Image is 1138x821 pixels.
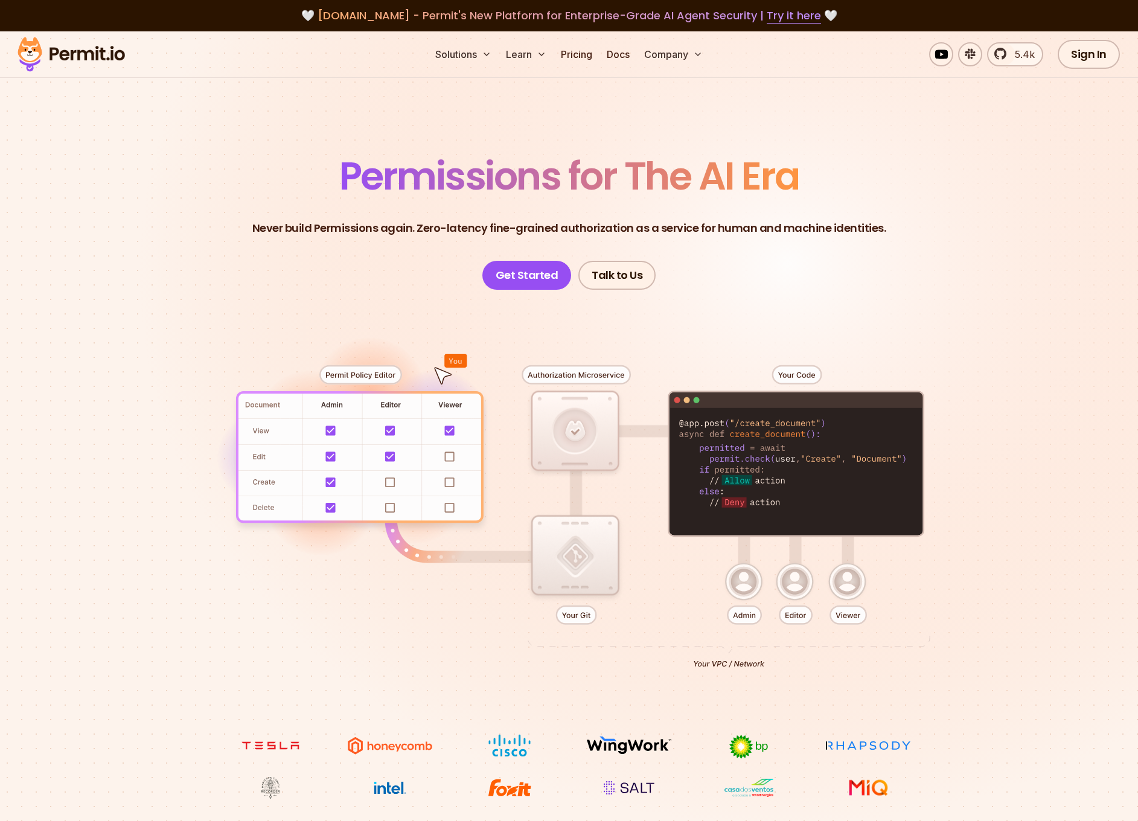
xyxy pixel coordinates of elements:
img: tesla [225,734,316,757]
img: Rhapsody Health [823,734,913,757]
img: Cisco [464,734,555,757]
span: 5.4k [1008,47,1035,62]
button: Company [639,42,708,66]
img: salt [584,776,674,799]
a: Try it here [767,8,821,24]
img: Wingwork [584,734,674,757]
img: Maricopa County Recorder\'s Office [225,776,316,799]
img: Casa dos Ventos [703,776,794,799]
span: Permissions for The AI Era [339,149,799,203]
button: Learn [501,42,551,66]
a: Docs [602,42,635,66]
a: Sign In [1058,40,1120,69]
img: Honeycomb [345,734,435,757]
img: MIQ [827,778,909,798]
a: Talk to Us [578,261,656,290]
a: Get Started [482,261,572,290]
div: 🤍 🤍 [29,7,1109,24]
img: bp [703,734,794,759]
img: Permit logo [12,34,130,75]
button: Solutions [430,42,496,66]
img: Foxit [464,776,555,799]
a: 5.4k [987,42,1043,66]
span: [DOMAIN_NAME] - Permit's New Platform for Enterprise-Grade AI Agent Security | [318,8,821,23]
a: Pricing [556,42,597,66]
p: Never build Permissions again. Zero-latency fine-grained authorization as a service for human and... [252,220,886,237]
img: Intel [345,776,435,799]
